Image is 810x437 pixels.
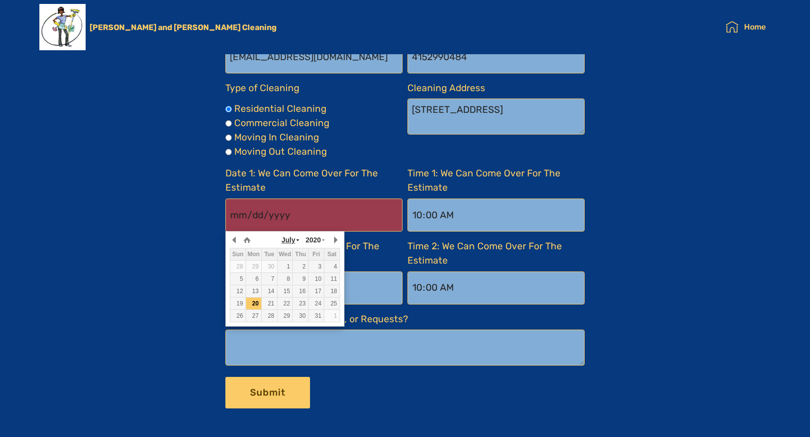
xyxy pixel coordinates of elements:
[225,167,403,195] label: Date 1: We Can Come Over For The Estimate
[309,311,324,320] div: 31
[230,248,246,261] th: Sun
[246,248,261,261] th: Mon
[234,145,327,159] label: Moving Out Cleaning
[225,377,310,409] button: Submit
[246,287,261,296] div: 13
[262,299,277,308] div: 21
[234,116,329,131] label: Commercial Cleaning
[230,311,246,320] div: 26
[234,102,326,116] label: Residential Cleaning
[262,287,277,296] div: 14
[262,262,277,271] div: 30
[281,236,295,244] span: July
[39,4,86,50] img: Mobirise
[407,167,585,195] label: Time 1: We Can Come Over For The Estimate
[230,262,246,271] div: 28
[246,262,261,271] div: 29
[293,299,308,308] div: 23
[293,248,309,261] th: Thu
[309,274,324,283] div: 10
[324,311,340,320] div: 1
[246,299,261,308] div: 20
[324,274,340,283] div: 11
[225,81,299,96] label: Type of Cleaning
[246,311,261,320] div: 27
[407,239,585,268] label: Time 2: We Can Come Over For The Estimate
[293,262,308,271] div: 2
[324,299,340,308] div: 25
[277,248,293,261] th: Wed
[230,299,246,308] div: 19
[309,262,324,271] div: 3
[324,287,340,296] div: 18
[309,299,324,308] div: 24
[306,236,321,244] span: 2020
[230,274,246,283] div: 5
[262,311,277,320] div: 28
[309,248,324,261] th: Fri
[234,131,319,145] label: Moving In Cleaning
[309,287,324,296] div: 17
[278,262,293,271] div: 1
[293,274,308,283] div: 9
[407,40,585,73] input: 2072072072
[324,248,340,261] th: Sat
[407,81,485,96] label: Cleaning Address
[278,311,293,320] div: 29
[278,287,293,296] div: 15
[261,248,277,261] th: Tue
[225,40,403,73] input: johnsmith@gmail.com
[278,274,293,283] div: 8
[90,23,292,32] a: [PERSON_NAME] and [PERSON_NAME] Cleaning
[278,299,293,308] div: 22
[230,287,246,296] div: 12
[726,18,765,36] a: Home
[246,274,261,283] div: 6
[262,274,277,283] div: 7
[293,311,308,320] div: 30
[324,262,340,271] div: 4
[293,287,308,296] div: 16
